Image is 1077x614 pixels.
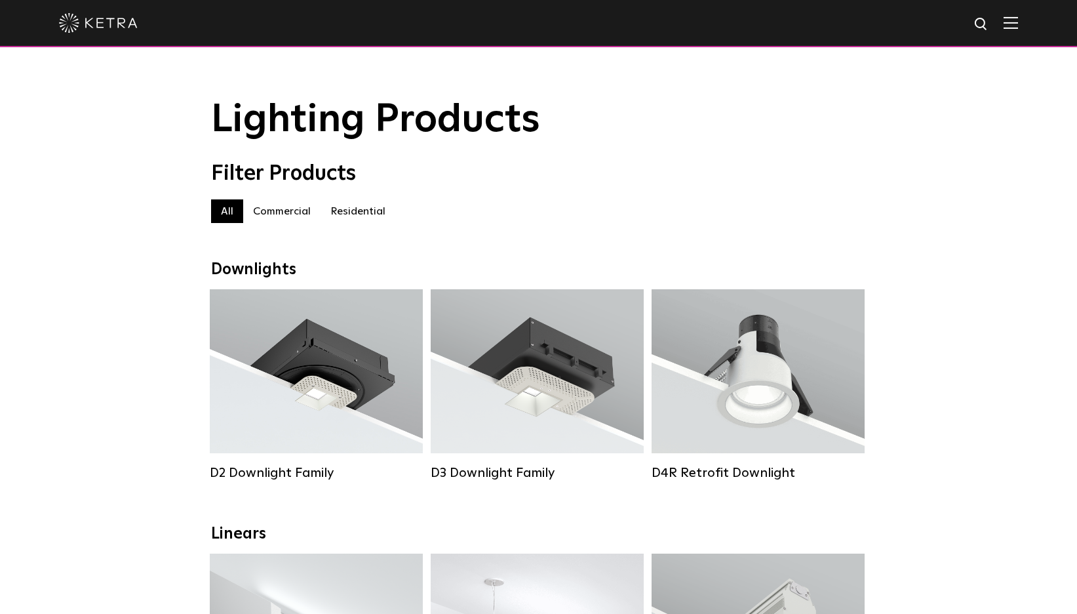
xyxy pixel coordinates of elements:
label: Commercial [243,199,321,223]
div: D2 Downlight Family [210,465,423,481]
a: D4R Retrofit Downlight Lumen Output:800Colors:White / BlackBeam Angles:15° / 25° / 40° / 60°Watta... [652,289,865,481]
label: All [211,199,243,223]
span: Lighting Products [211,100,540,140]
img: ketra-logo-2019-white [59,13,138,33]
img: search icon [973,16,990,33]
img: Hamburger%20Nav.svg [1004,16,1018,29]
a: D3 Downlight Family Lumen Output:700 / 900 / 1100Colors:White / Black / Silver / Bronze / Paintab... [431,289,644,481]
a: D2 Downlight Family Lumen Output:1200Colors:White / Black / Gloss Black / Silver / Bronze / Silve... [210,289,423,481]
label: Residential [321,199,395,223]
div: D3 Downlight Family [431,465,644,481]
div: Linears [211,525,867,544]
div: Filter Products [211,161,867,186]
div: D4R Retrofit Downlight [652,465,865,481]
div: Downlights [211,260,867,279]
